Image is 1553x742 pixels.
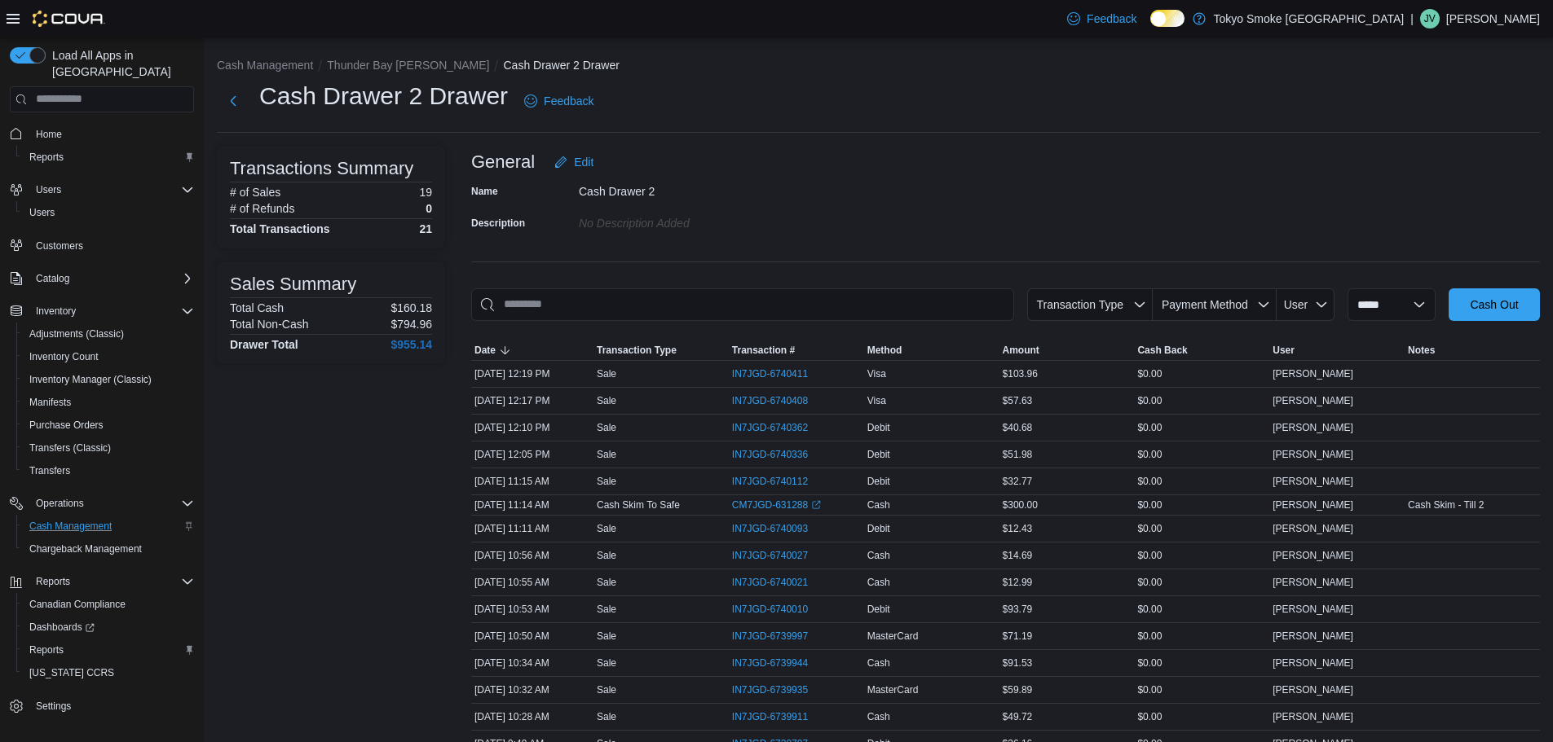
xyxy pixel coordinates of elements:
a: Feedback [518,85,600,117]
a: CM7JGD-631288External link [732,498,821,511]
button: Catalog [29,269,76,288]
span: Inventory Manager (Classic) [23,370,194,389]
div: [DATE] 10:53 AM [471,599,593,619]
span: Purchase Orders [29,419,104,432]
div: [DATE] 12:17 PM [471,391,593,411]
button: IN7JGD-6740362 [732,418,824,437]
a: Reports [23,640,70,660]
span: Transaction Type [1036,298,1123,311]
button: IN7JGD-6740408 [732,391,824,411]
button: Inventory [29,301,82,321]
a: Feedback [1061,2,1143,35]
button: Cash Back [1134,340,1269,360]
button: IN7JGD-6739944 [732,653,824,673]
span: Cash Back [1137,344,1187,357]
p: [PERSON_NAME] [1446,9,1540,29]
button: IN7JGD-6740411 [732,364,824,384]
span: [PERSON_NAME] [1273,656,1353,670]
p: Cash Skim To Safe [597,498,680,511]
a: Purchase Orders [23,415,110,435]
span: Inventory Count [23,347,194,367]
span: [PERSON_NAME] [1273,475,1353,488]
label: Name [471,185,498,198]
span: $32.77 [1003,475,1033,488]
button: IN7JGD-6739997 [732,626,824,646]
h3: Sales Summary [230,274,356,294]
div: $0.00 [1134,546,1269,565]
span: Cash Management [29,520,112,533]
span: User [1284,298,1308,311]
p: Sale [597,549,616,562]
button: Operations [29,494,90,513]
span: Adjustments (Classic) [23,324,194,344]
h4: 21 [419,222,432,235]
span: $12.99 [1003,576,1033,589]
a: Users [23,203,61,222]
span: Inventory [36,305,76,318]
button: Canadian Compliance [16,593,201,616]
span: [PERSON_NAME] [1273,448,1353,461]
span: Home [29,124,194,144]
span: Adjustments (Classic) [29,327,124,340]
button: Customers [3,234,201,257]
span: Users [29,206,55,219]
span: [PERSON_NAME] [1273,367,1353,380]
h4: $955.14 [390,338,432,351]
span: Cash Management [23,516,194,536]
span: $12.43 [1003,522,1033,535]
h3: Transactions Summary [230,159,413,178]
span: Users [23,203,194,222]
input: Dark Mode [1150,10,1185,27]
span: [PERSON_NAME] [1273,630,1353,643]
span: Debit [867,522,890,535]
span: Settings [29,696,194,716]
div: [DATE] 11:15 AM [471,472,593,491]
span: IN7JGD-6740408 [732,394,808,407]
span: Edit [574,154,593,170]
div: [DATE] 10:50 AM [471,626,593,646]
a: Transfers (Classic) [23,438,117,458]
span: Customers [36,239,83,252]
button: IN7JGD-6740027 [732,546,824,565]
div: $0.00 [1134,391,1269,411]
a: Transfers [23,461,77,481]
span: [US_STATE] CCRS [29,666,114,679]
button: IN7JGD-6740112 [732,472,824,491]
button: Catalog [3,267,201,290]
button: [US_STATE] CCRS [16,661,201,684]
span: User [1273,344,1295,357]
span: Debit [867,475,890,488]
span: Transfers [23,461,194,481]
div: [DATE] 11:11 AM [471,519,593,538]
a: Customers [29,236,90,256]
span: Cash [867,656,890,670]
span: Home [36,128,62,141]
div: $0.00 [1134,599,1269,619]
button: Edit [548,146,600,178]
span: Inventory [29,301,194,321]
span: $59.89 [1003,683,1033,696]
span: IN7JGD-6740362 [732,421,808,434]
button: IN7JGD-6739935 [732,680,824,700]
span: Cash [867,549,890,562]
div: No Description added [579,210,797,230]
h6: Total Cash [230,301,284,314]
span: $93.79 [1003,603,1033,616]
p: 19 [419,186,432,199]
span: Transaction Type [597,344,677,357]
div: $0.00 [1134,626,1269,646]
a: Home [29,125,68,144]
button: Operations [3,492,201,515]
span: Operations [36,497,84,510]
div: [DATE] 12:19 PM [471,364,593,384]
span: Cash [867,576,890,589]
span: [PERSON_NAME] [1273,576,1353,589]
span: IN7JGD-6740411 [732,367,808,380]
button: IN7JGD-6740336 [732,445,824,464]
span: Reports [36,575,70,588]
button: Transaction Type [1027,288,1153,321]
button: Purchase Orders [16,414,201,437]
span: Manifests [23,393,194,412]
p: Sale [597,603,616,616]
span: IN7JGD-6740027 [732,549,808,562]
